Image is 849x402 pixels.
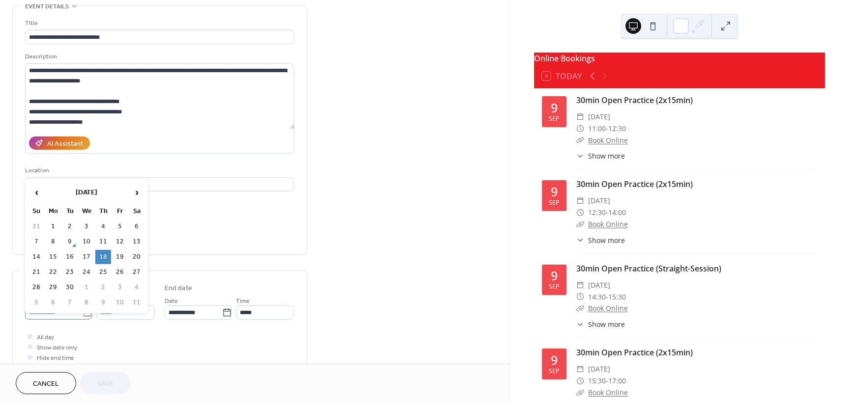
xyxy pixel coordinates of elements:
div: 9 [551,269,558,282]
td: 30 [62,280,78,295]
th: Fr [112,204,128,218]
span: - [606,207,608,218]
td: 31 [28,219,44,234]
div: ​ [576,207,584,218]
td: 22 [45,265,61,279]
td: 7 [28,235,44,249]
th: Sa [129,204,144,218]
div: End date [165,283,192,294]
td: 6 [129,219,144,234]
span: Show more [588,235,625,245]
th: Tu [62,204,78,218]
div: 9 [551,102,558,114]
td: 6 [45,295,61,310]
td: 27 [129,265,144,279]
span: Show more [588,319,625,329]
td: 18 [95,250,111,264]
td: 7 [62,295,78,310]
div: ​ [576,151,584,161]
td: 10 [112,295,128,310]
div: AI Assistant [47,139,83,149]
span: [DATE] [588,111,610,123]
td: 19 [112,250,128,264]
span: All day [37,332,54,343]
div: ​ [576,387,584,399]
div: ​ [576,195,584,207]
td: 9 [95,295,111,310]
div: Title [25,18,292,28]
div: Sep [549,368,560,375]
a: 30min Open Practice (2x15min) [576,347,693,358]
td: 11 [129,295,144,310]
td: 20 [129,250,144,264]
span: 15:30 [608,291,626,303]
div: ​ [576,134,584,146]
span: 17:00 [608,375,626,387]
td: 13 [129,235,144,249]
td: 28 [28,280,44,295]
span: Time [236,296,250,306]
th: We [79,204,94,218]
span: Date [165,296,178,306]
td: 17 [79,250,94,264]
a: Book Online [588,135,628,145]
th: Su [28,204,44,218]
span: 11:00 [588,123,606,134]
span: Cancel [33,379,59,389]
span: - [606,123,608,134]
td: 1 [79,280,94,295]
span: 14:00 [608,207,626,218]
div: Sep [549,116,560,122]
span: [DATE] [588,363,610,375]
div: ​ [576,279,584,291]
div: Description [25,52,292,62]
th: [DATE] [45,182,128,203]
span: - [606,291,608,303]
div: ​ [576,363,584,375]
td: 25 [95,265,111,279]
td: 5 [112,219,128,234]
div: ​ [576,302,584,314]
td: 16 [62,250,78,264]
button: ​Show more [576,319,625,329]
td: 8 [79,295,94,310]
span: - [606,375,608,387]
div: Sep [549,200,560,206]
td: 5 [28,295,44,310]
div: ​ [576,218,584,230]
span: [DATE] [588,279,610,291]
div: ​ [576,375,584,387]
td: 26 [112,265,128,279]
div: 9 [551,354,558,366]
div: ​ [576,235,584,245]
td: 11 [95,235,111,249]
div: Location [25,165,292,176]
td: 23 [62,265,78,279]
td: 15 [45,250,61,264]
div: ​ [576,123,584,134]
td: 3 [112,280,128,295]
button: ​Show more [576,235,625,245]
div: ​ [576,319,584,329]
div: Online Bookings [534,53,825,64]
td: 2 [62,219,78,234]
td: 10 [79,235,94,249]
span: Show date only [37,343,77,353]
td: 21 [28,265,44,279]
td: 9 [62,235,78,249]
td: 14 [28,250,44,264]
span: 15:30 [588,375,606,387]
a: Book Online [588,303,628,313]
a: Book Online [588,388,628,397]
td: 4 [95,219,111,234]
span: 14:30 [588,291,606,303]
div: 9 [551,186,558,198]
td: 8 [45,235,61,249]
td: 24 [79,265,94,279]
button: AI Assistant [29,136,90,150]
th: Th [95,204,111,218]
div: ​ [576,291,584,303]
span: Show more [588,151,625,161]
td: 12 [112,235,128,249]
a: 30min Open Practice (2x15min) [576,95,693,106]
